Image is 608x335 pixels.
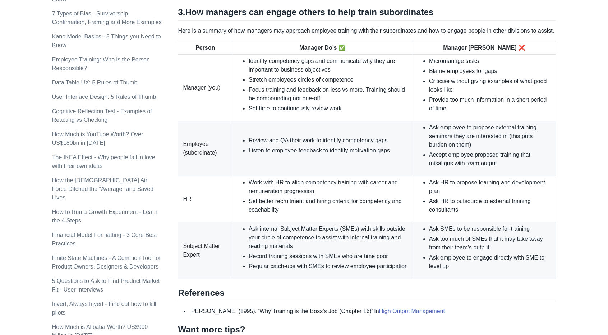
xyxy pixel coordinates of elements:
td: HR [178,176,232,222]
td: Subject Matter Expert [178,222,232,279]
a: High Output Management [379,308,445,314]
a: The IKEA Effect - Why people fall in love with their own ideas [52,154,155,169]
h2: References [178,288,556,301]
th: Manager [PERSON_NAME] ❌ [413,41,556,54]
li: Set better recruitment and hiring criteria for competency and coachability [249,197,408,214]
li: Record training sessions with SMEs who are time poor [249,252,408,261]
a: How Much is YouTube Worth? Over US$180bn in [DATE] [52,131,143,146]
a: Invert, Always Invert - Find out how to kill pilots [52,301,156,316]
li: Listen to employee feedback to identify motivation gaps [249,146,408,155]
a: How to Run a Growth Experiment - Learn the 4 Steps [52,209,157,224]
a: Financial Model Formatting - 3 Core Best Practices [52,232,157,247]
li: Regular catch-ups with SMEs to review employee participation [249,262,408,271]
li: Work with HR to align competency training with career and remuneration progression [249,178,408,196]
td: Employee (subordinate) [178,121,232,176]
li: Identify competency gaps and communicate why they are important to business objectives [249,57,408,74]
li: Stretch employees circles of competence [249,75,408,84]
th: Manager Do’s ✅ [232,41,413,54]
li: Ask SMEs to be responsible for training [429,225,551,233]
a: Data Table UX: 5 Rules of Thumb [52,79,138,86]
a: Kano Model Basics - 3 Things you Need to Know [52,33,161,48]
li: Ask employee to propose external training seminars they are interested in (this puts burden on them) [429,123,551,149]
th: Person [178,41,232,54]
li: Review and QA their work to identify competency gaps [249,136,408,145]
li: Set time to continuously review work [249,104,408,113]
a: Employee Training: Who is the Person Responsible? [52,56,150,71]
a: Cognitive Reflection Test - Examples of Reacting vs Checking [52,108,152,123]
li: Focus training and feedback on less vs more. Training should be compounding not one-off [249,86,408,103]
a: 5 Questions to Ask to Find Product Market Fit - User Interviews [52,278,160,293]
li: Micromanage tasks [429,57,551,65]
li: Ask HR to propose learning and development plan [429,178,551,196]
p: Here is a summary of how managers may approach employee training with their subordinates and how ... [178,27,556,35]
li: Ask HR to outsource to external training consultants [429,197,551,214]
td: Manager (you) [178,54,232,121]
li: Ask internal Subject Matter Experts (SMEs) with skills outside your circle of competence to assis... [249,225,408,251]
li: Criticise without giving examples of what good looks like [429,77,551,94]
li: Ask employee to engage directly with SME to level up [429,253,551,271]
a: User Interface Design: 5 Rules of Thumb [52,94,156,100]
li: [PERSON_NAME] (1995). ‘Why Training is the Boss’s Job (Chapter 16)’ In [189,307,556,316]
li: Blame employees for gaps [429,67,551,75]
a: 7 Types of Bias - Survivorship, Confirmation, Framing and More Examples [52,10,162,25]
li: Ask too much of SMEs that it may take away from their team’s output [429,235,551,252]
h2: 3. How managers can engage others to help train subordinates [178,7,556,20]
li: Provide too much information in a short period of time [429,96,551,113]
a: Finite State Machines - A Common Tool for Product Owners, Designers & Developers [52,255,161,270]
a: How the [DEMOGRAPHIC_DATA] Air Force Ditched the "Average" and Saved Lives [52,177,153,201]
li: Accept employee proposed training that misaligns with team output [429,151,551,168]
